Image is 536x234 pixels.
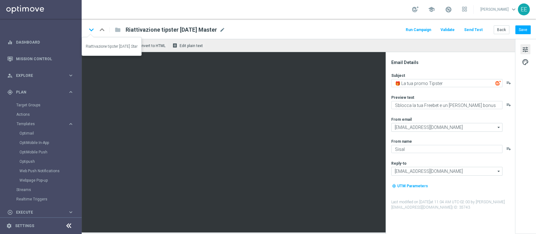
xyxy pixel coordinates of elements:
[19,166,81,176] div: Web Push Notifications
[16,90,68,94] span: Plan
[16,51,74,67] a: Mission Control
[19,157,81,166] div: Optipush
[391,167,502,176] input: Select
[494,25,509,34] button: Back
[68,72,74,78] i: keyboard_arrow_right
[109,44,123,48] span: Preview
[391,183,429,189] button: my_location UTM Parameters
[7,210,13,215] i: play_circle_outline
[100,41,126,50] button: remove_red_eye Preview
[102,43,107,48] i: remove_red_eye
[16,121,74,126] button: Templates keyboard_arrow_right
[19,168,65,173] a: Web Push Notifications
[19,147,81,157] div: OptiMobile Push
[219,27,225,33] span: mode_edit
[137,44,165,48] span: Convert to HTML
[391,95,414,100] label: Preview text
[16,74,68,77] span: Explore
[7,90,74,95] button: gps_fixed Plan keyboard_arrow_right
[496,167,502,175] i: arrow_drop_down
[19,176,81,185] div: Webpage Pop-up
[19,150,65,155] a: OptiMobile Push
[391,161,407,166] label: Reply-to
[16,187,65,192] a: Streams
[19,131,65,136] a: Optimail
[452,205,470,210] span: | ID: 35743
[16,100,81,110] div: Target Groups
[506,102,511,107] button: playlist_add
[428,6,435,13] span: school
[7,51,74,67] div: Mission Control
[16,110,81,119] div: Actions
[391,117,412,122] label: From email
[515,25,531,34] button: Save
[7,73,74,78] button: person_search Explore keyboard_arrow_right
[16,210,68,214] span: Execute
[16,112,65,117] a: Actions
[68,89,74,95] i: keyboard_arrow_right
[130,43,135,48] span: code
[506,146,511,151] button: playlist_add
[180,44,203,48] span: Edit plain text
[7,73,13,78] i: person_search
[7,89,13,95] i: gps_fixed
[6,223,12,229] i: settings
[7,56,74,61] button: Mission Control
[16,103,65,108] a: Target Groups
[7,40,74,45] button: equalizer Dashboard
[463,26,484,34] button: Send Test
[391,60,514,65] div: Email Details
[16,119,81,185] div: Templates
[391,73,405,78] label: Subject
[495,80,501,86] img: optiGenie.svg
[391,199,514,210] label: Last modified on [DATE] at 11:04 AM UTC-02:00 by [PERSON_NAME][EMAIL_ADDRESS][DOMAIN_NAME]
[397,184,428,188] span: UTM Parameters
[440,26,456,34] button: Validate
[7,210,74,215] button: play_circle_outline Execute keyboard_arrow_right
[522,58,529,66] span: palette
[171,41,206,50] button: receipt Edit plain text
[19,140,65,145] a: OptiMobile In-App
[391,139,412,144] label: From name
[16,34,74,51] a: Dashboard
[506,80,511,85] button: playlist_add
[7,89,68,95] div: Plan
[16,194,81,204] div: Realtime Triggers
[441,28,455,32] span: Validate
[518,3,530,15] div: EE
[7,210,68,215] div: Execute
[172,43,177,48] i: receipt
[7,40,13,45] i: equalizer
[126,26,217,34] span: Riattivazione tipster 29.08.2025 Master
[510,6,517,13] span: keyboard_arrow_down
[522,45,529,54] span: tune
[15,224,34,228] a: Settings
[19,178,65,183] a: Webpage Pop-up
[520,57,530,67] button: palette
[128,41,168,50] button: code Convert to HTML
[391,123,502,132] input: Select
[19,138,81,147] div: OptiMobile In-App
[17,122,68,126] div: Templates
[480,5,518,14] a: [PERSON_NAME]keyboard_arrow_down
[68,121,74,127] i: keyboard_arrow_right
[520,44,530,54] button: tune
[19,159,65,164] a: Optipush
[87,25,96,35] i: keyboard_arrow_down
[7,34,74,51] div: Dashboard
[405,26,432,34] button: Run Campaign
[17,122,62,126] span: Templates
[392,184,396,188] i: my_location
[7,73,68,78] div: Explore
[19,129,81,138] div: Optimail
[16,197,65,202] a: Realtime Triggers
